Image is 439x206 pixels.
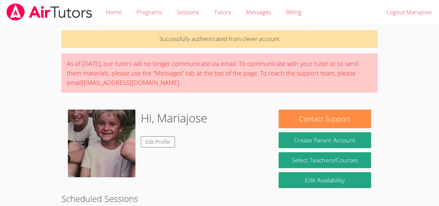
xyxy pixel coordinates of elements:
[61,30,378,48] p: Successfully authenticated from clever account
[141,110,207,127] h1: Hi, Mariajose
[279,110,371,128] button: Contact Support
[279,172,371,188] a: Edit Availability
[246,8,271,16] span: Messages
[61,192,378,205] h2: Scheduled Sessions
[61,53,378,93] div: As of [DATE], our tutors will no longer communicate via email. To communicate with your tutor or ...
[279,132,371,148] button: Create Parent Account
[279,152,371,168] a: Select Teachers/Courses
[141,136,175,147] a: Edit Profile
[6,3,93,21] img: airtutors_banner-c4298cdbf04f3fff15de1276eac7730deb9818008684d7c2e4769d2f7ddbe033.png
[68,110,135,177] img: bebissim%20her%20yerde%20yok.jpeg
